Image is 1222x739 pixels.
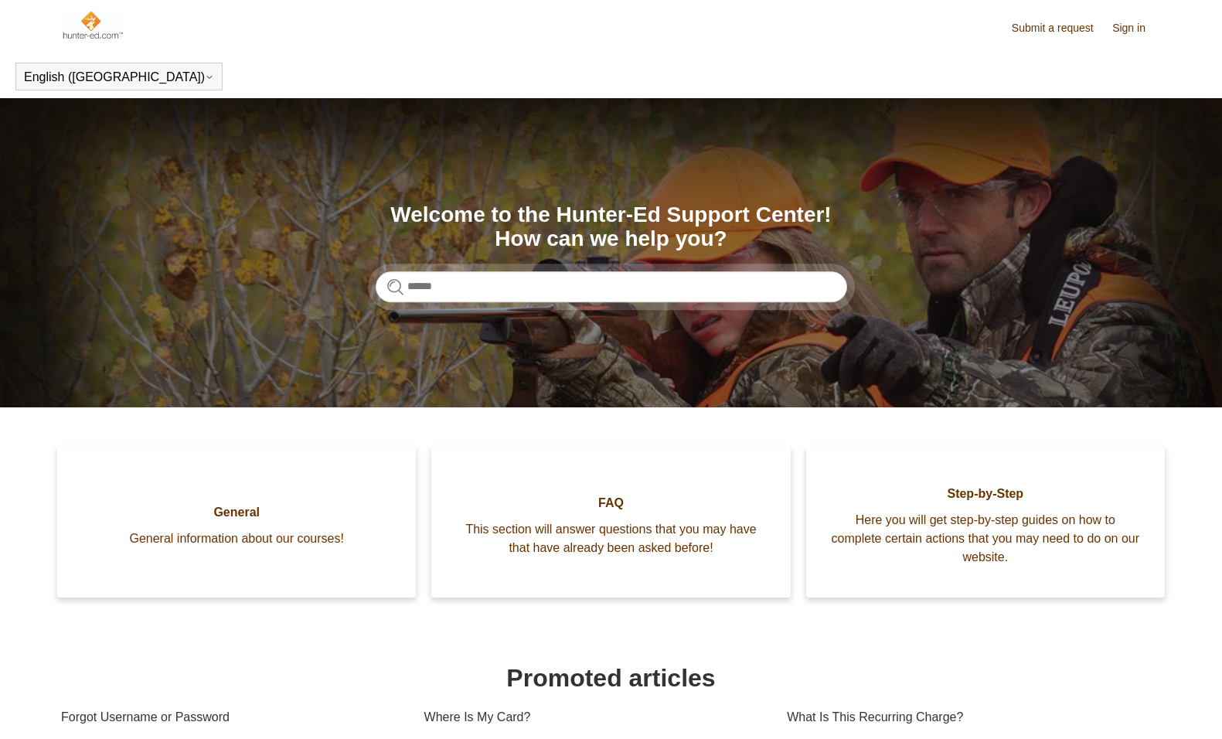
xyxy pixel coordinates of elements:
a: General General information about our courses! [57,446,416,598]
span: General information about our courses! [80,530,393,548]
button: English ([GEOGRAPHIC_DATA]) [24,70,214,84]
a: What Is This Recurring Charge? [787,696,1150,738]
span: General [80,503,393,522]
a: Submit a request [1012,20,1109,36]
img: Hunter-Ed Help Center home page [61,9,124,40]
h1: Promoted articles [61,659,1161,696]
a: Forgot Username or Password [61,696,401,738]
span: This section will answer questions that you may have that have already been asked before! [454,520,767,557]
span: FAQ [454,494,767,513]
a: Where Is My Card? [424,696,764,738]
div: Chat Support [1122,687,1211,727]
span: Here you will get step-by-step guides on how to complete certain actions that you may need to do ... [829,511,1142,567]
a: Step-by-Step Here you will get step-by-step guides on how to complete certain actions that you ma... [806,446,1165,598]
a: FAQ This section will answer questions that you may have that have already been asked before! [431,446,790,598]
a: Sign in [1112,20,1161,36]
input: Search [376,271,847,302]
span: Step-by-Step [829,485,1142,503]
h1: Welcome to the Hunter-Ed Support Center! How can we help you? [376,203,847,251]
